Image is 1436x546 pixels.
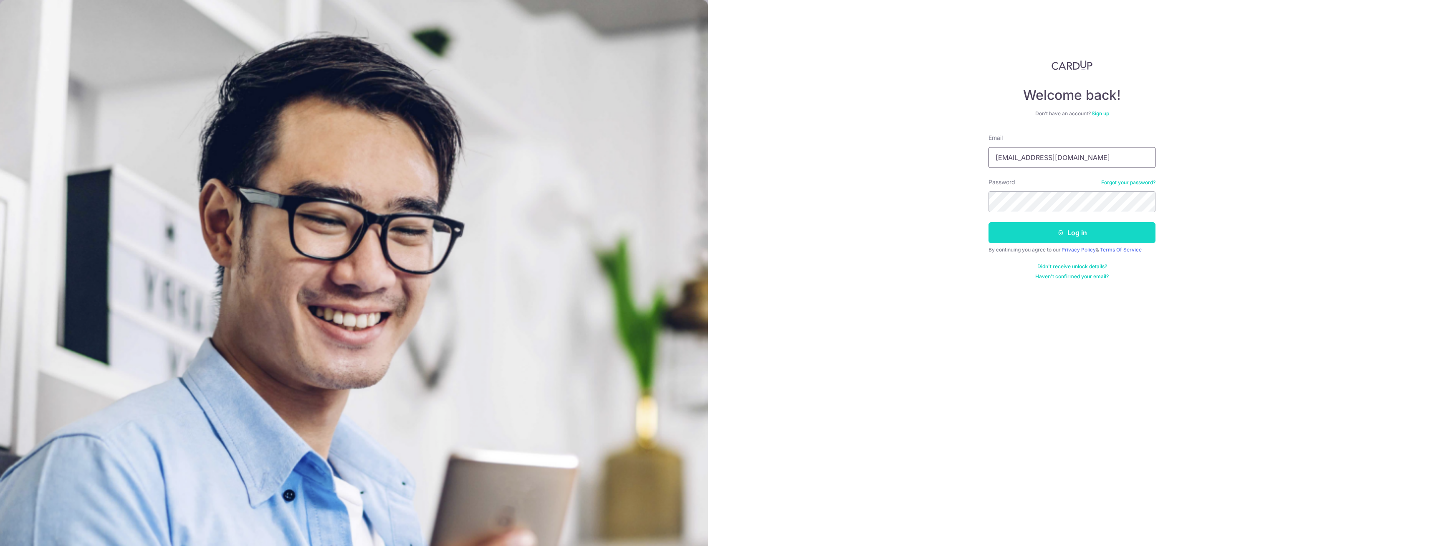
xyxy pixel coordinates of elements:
[989,87,1155,104] h4: Welcome back!
[989,134,1003,142] label: Email
[989,246,1155,253] div: By continuing you agree to our &
[989,178,1015,186] label: Password
[1101,179,1155,186] a: Forgot your password?
[1035,273,1109,280] a: Haven't confirmed your email?
[1037,263,1107,270] a: Didn't receive unlock details?
[989,147,1155,168] input: Enter your Email
[1100,246,1142,253] a: Terms Of Service
[1052,60,1092,70] img: CardUp Logo
[989,222,1155,243] button: Log in
[989,110,1155,117] div: Don’t have an account?
[1062,246,1096,253] a: Privacy Policy
[1092,110,1109,117] a: Sign up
